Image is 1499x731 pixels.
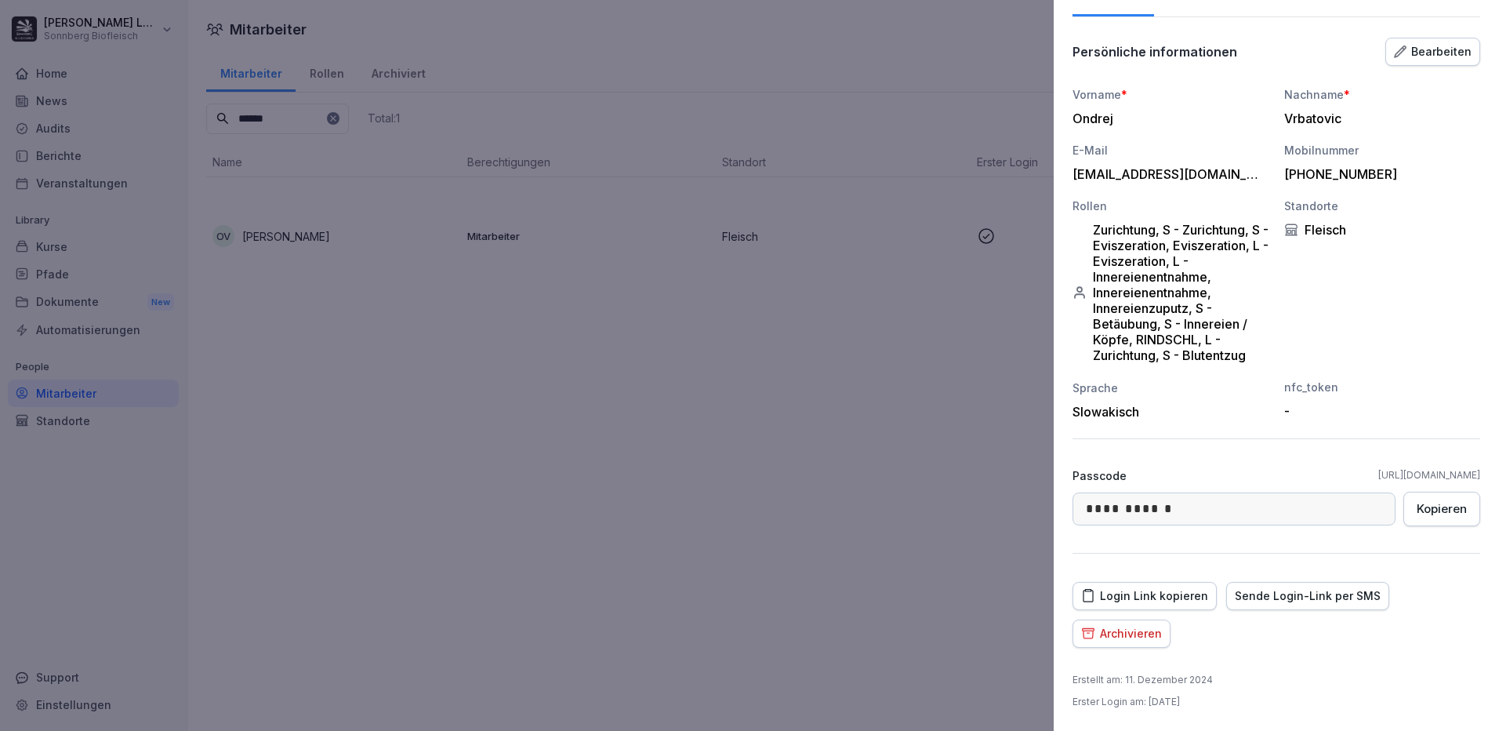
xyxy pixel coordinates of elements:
[1073,673,1213,687] p: Erstellt am : 11. Dezember 2024
[1284,111,1472,126] div: Vrbatovic
[1073,222,1269,363] div: Zurichtung, S - Zurichtung, S - Eviszeration, Eviszeration, L - Eviszeration, L - Innereienentnah...
[1073,86,1269,103] div: Vorname
[1284,403,1472,419] div: -
[1073,582,1217,610] button: Login Link kopieren
[1081,625,1162,642] div: Archivieren
[1284,222,1480,238] div: Fleisch
[1073,166,1261,182] div: [EMAIL_ADDRESS][DOMAIN_NAME]
[1235,587,1381,605] div: Sende Login-Link per SMS
[1284,198,1480,214] div: Standorte
[1226,582,1389,610] button: Sende Login-Link per SMS
[1073,404,1269,420] div: Slowakisch
[1073,467,1127,484] p: Passcode
[1284,379,1480,395] div: nfc_token
[1073,380,1269,396] div: Sprache
[1385,38,1480,66] button: Bearbeiten
[1073,695,1180,709] p: Erster Login am : [DATE]
[1284,142,1480,158] div: Mobilnummer
[1394,43,1472,60] div: Bearbeiten
[1073,142,1269,158] div: E-Mail
[1417,500,1467,518] div: Kopieren
[1081,587,1208,605] div: Login Link kopieren
[1073,111,1261,126] div: Ondrej
[1378,468,1480,482] a: [URL][DOMAIN_NAME]
[1073,198,1269,214] div: Rollen
[1073,620,1171,648] button: Archivieren
[1073,44,1237,60] p: Persönliche informationen
[1284,166,1472,182] div: [PHONE_NUMBER]
[1284,86,1480,103] div: Nachname
[1403,492,1480,526] button: Kopieren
